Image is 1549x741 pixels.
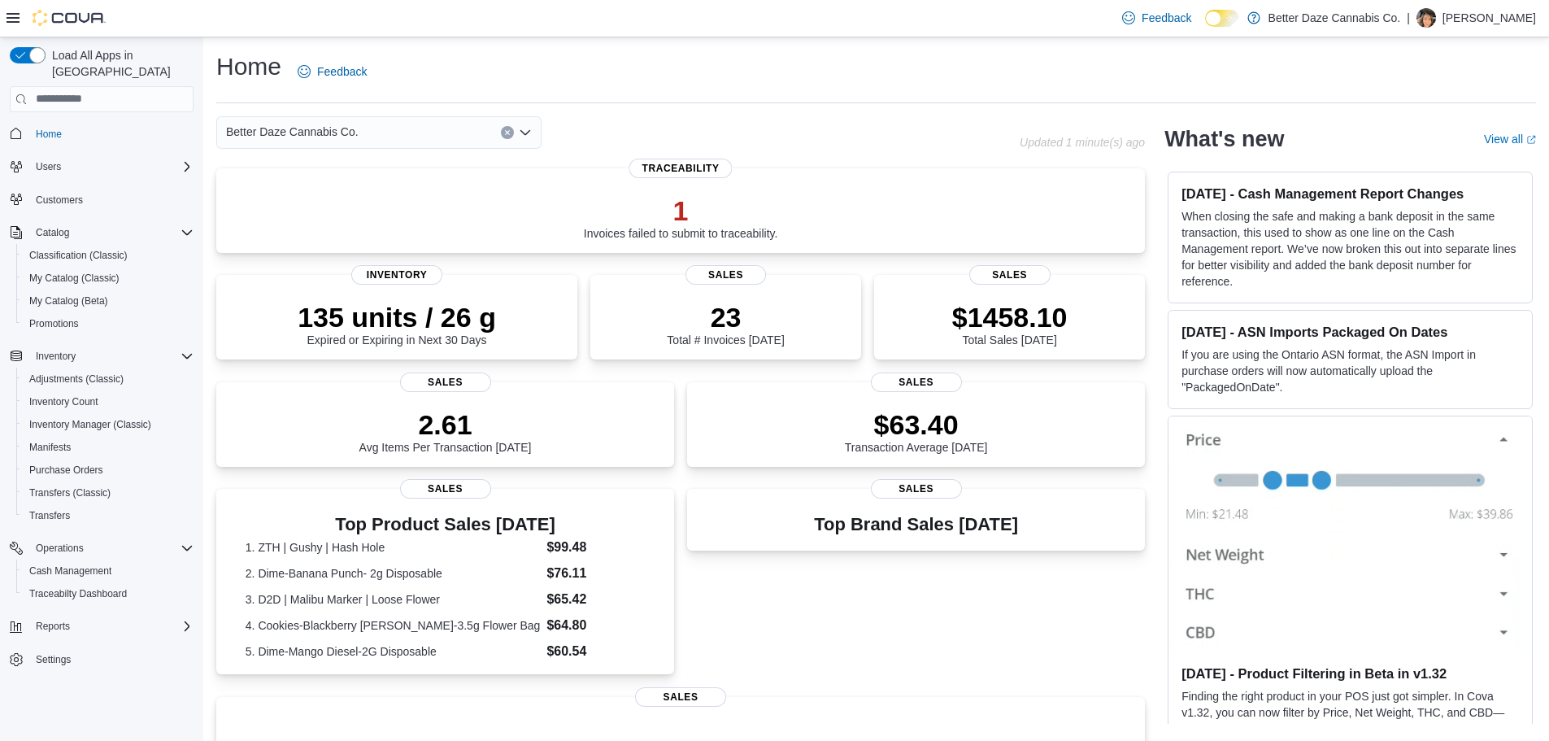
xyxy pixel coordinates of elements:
[1526,135,1536,145] svg: External link
[3,221,200,244] button: Catalog
[1205,10,1239,27] input: Dark Mode
[359,408,532,454] div: Avg Items Per Transaction [DATE]
[246,643,541,660] dt: 5. Dime-Mango Diesel-2G Disposable
[29,347,82,366] button: Inventory
[29,347,194,366] span: Inventory
[29,395,98,408] span: Inventory Count
[501,126,514,139] button: Clear input
[3,122,200,146] button: Home
[1268,8,1401,28] p: Better Daze Cannabis Co.
[3,615,200,638] button: Reports
[871,373,962,392] span: Sales
[584,194,778,240] div: Invoices failed to submit to traceability.
[246,617,541,634] dt: 4. Cookies-Blackberry [PERSON_NAME]-3.5g Flower Bag
[667,301,784,333] p: 23
[23,392,194,412] span: Inventory Count
[36,620,70,633] span: Reports
[1484,133,1536,146] a: View allExternal link
[29,486,111,499] span: Transfers (Classic)
[29,223,194,242] span: Catalog
[29,650,77,669] a: Settings
[16,582,200,605] button: Traceabilty Dashboard
[1142,10,1191,26] span: Feedback
[3,155,200,178] button: Users
[23,584,194,604] span: Traceabilty Dashboard
[29,538,90,558] button: Operations
[16,244,200,267] button: Classification (Classic)
[33,10,106,26] img: Cova
[16,482,200,504] button: Transfers (Classic)
[29,538,194,558] span: Operations
[36,194,83,207] span: Customers
[1205,27,1206,28] span: Dark Mode
[29,249,128,262] span: Classification (Classic)
[29,441,71,454] span: Manifests
[29,124,194,144] span: Home
[23,460,194,480] span: Purchase Orders
[23,584,133,604] a: Traceabilty Dashboard
[298,301,496,333] p: 135 units / 26 g
[845,408,988,454] div: Transaction Average [DATE]
[216,50,281,83] h1: Home
[1181,347,1519,395] p: If you are using the Ontario ASN format, the ASN Import in purchase orders will now automatically...
[546,616,645,635] dd: $64.80
[29,317,79,330] span: Promotions
[1407,8,1410,28] p: |
[29,617,194,636] span: Reports
[291,55,373,88] a: Feedback
[246,591,541,608] dt: 3. D2D | Malibu Marker | Loose Flower
[629,159,733,178] span: Traceability
[298,301,496,347] div: Expired or Expiring in Next 30 Days
[29,190,89,210] a: Customers
[16,290,200,312] button: My Catalog (Beta)
[952,301,1068,333] p: $1458.10
[36,128,62,141] span: Home
[685,265,767,285] span: Sales
[23,291,115,311] a: My Catalog (Beta)
[23,246,134,265] a: Classification (Classic)
[952,301,1068,347] div: Total Sales [DATE]
[351,265,442,285] span: Inventory
[1416,8,1436,28] div: Alexis Renteria
[519,126,532,139] button: Open list of options
[246,565,541,582] dt: 2. Dime-Banana Punch- 2g Disposable
[29,223,76,242] button: Catalog
[16,504,200,527] button: Transfers
[1181,208,1519,290] p: When closing the safe and making a bank deposit in the same transaction, this used to show as one...
[845,408,988,441] p: $63.40
[46,47,194,80] span: Load All Apps in [GEOGRAPHIC_DATA]
[23,392,105,412] a: Inventory Count
[29,464,103,477] span: Purchase Orders
[400,373,491,392] span: Sales
[23,483,194,503] span: Transfers (Classic)
[29,157,194,177] span: Users
[1181,185,1519,202] h3: [DATE] - Cash Management Report Changes
[29,587,127,600] span: Traceabilty Dashboard
[36,350,76,363] span: Inventory
[23,291,194,311] span: My Catalog (Beta)
[29,509,70,522] span: Transfers
[29,617,76,636] button: Reports
[635,687,726,707] span: Sales
[1442,8,1536,28] p: [PERSON_NAME]
[23,369,194,389] span: Adjustments (Classic)
[23,314,85,333] a: Promotions
[16,459,200,482] button: Purchase Orders
[16,436,200,459] button: Manifests
[246,515,645,534] h3: Top Product Sales [DATE]
[23,483,117,503] a: Transfers (Classic)
[36,160,61,173] span: Users
[400,479,491,499] span: Sales
[3,647,200,671] button: Settings
[359,408,532,441] p: 2.61
[23,268,194,288] span: My Catalog (Classic)
[10,116,194,714] nav: Complex example
[23,438,77,457] a: Manifests
[16,390,200,413] button: Inventory Count
[23,314,194,333] span: Promotions
[246,539,541,556] dt: 1. ZTH | Gushy | Hash Hole
[3,188,200,211] button: Customers
[23,506,76,525] a: Transfers
[546,564,645,583] dd: $76.11
[23,369,130,389] a: Adjustments (Classic)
